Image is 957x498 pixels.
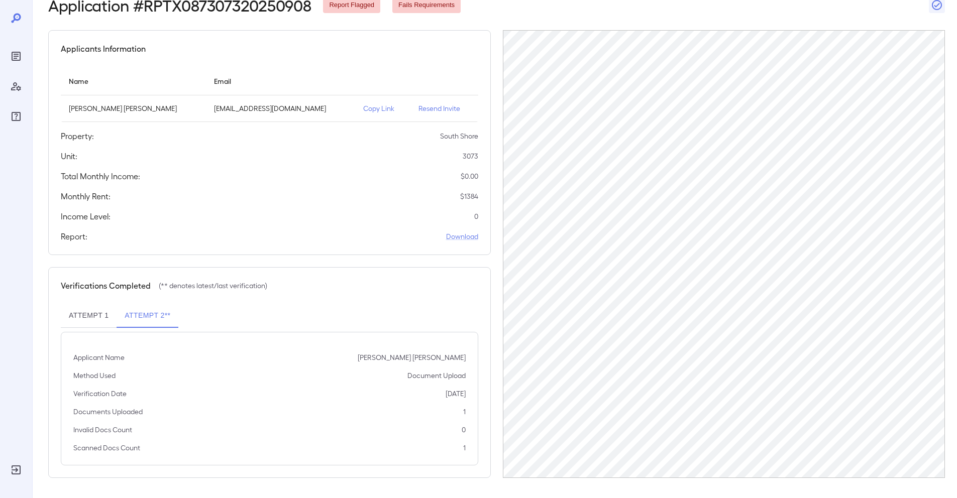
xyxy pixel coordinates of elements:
table: simple table [61,67,478,122]
p: 0 [474,211,478,221]
h5: Report: [61,230,87,242]
h5: Monthly Rent: [61,190,111,202]
h5: Income Level: [61,210,111,222]
p: South Shore [440,131,478,141]
p: Invalid Docs Count [73,425,132,435]
p: 3073 [463,151,478,161]
th: Email [206,67,356,95]
p: Applicant Name [73,352,125,362]
span: Fails Requirements [392,1,461,10]
h5: Verifications Completed [61,280,151,292]
p: Documents Uploaded [73,407,143,417]
h5: Applicants Information [61,43,146,55]
h5: Total Monthly Income: [61,170,140,182]
p: Verification Date [73,389,127,399]
p: (** denotes latest/last verification) [159,281,267,291]
p: Method Used [73,370,116,381]
div: Manage Users [8,78,24,94]
span: Report Flagged [323,1,380,10]
th: Name [61,67,206,95]
p: 0 [462,425,466,435]
h5: Unit: [61,150,77,162]
p: [DATE] [446,389,466,399]
p: Document Upload [407,370,466,381]
p: Resend Invite [418,103,470,113]
div: Reports [8,48,24,64]
h5: Property: [61,130,94,142]
p: 1 [463,443,466,453]
button: Attempt 2** [117,304,178,328]
p: [EMAIL_ADDRESS][DOMAIN_NAME] [214,103,348,113]
p: 1 [463,407,466,417]
p: [PERSON_NAME] [PERSON_NAME] [358,352,466,362]
div: FAQ [8,108,24,125]
p: $ 0.00 [461,171,478,181]
p: Scanned Docs Count [73,443,140,453]
p: [PERSON_NAME] [PERSON_NAME] [69,103,198,113]
p: Copy Link [363,103,402,113]
div: Log Out [8,462,24,478]
a: Download [446,231,478,241]
p: $ 1384 [460,191,478,201]
button: Attempt 1 [61,304,117,328]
